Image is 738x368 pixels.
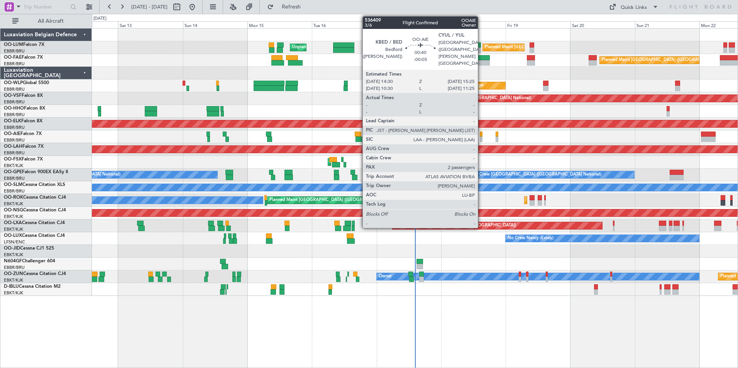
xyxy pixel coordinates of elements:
span: D-IBLU [4,284,19,289]
div: AOG Maint Kortrijk-[GEOGRAPHIC_DATA] [330,156,414,168]
div: Planned Maint [GEOGRAPHIC_DATA] ([GEOGRAPHIC_DATA]) [269,194,391,206]
span: OO-LUX [4,233,22,238]
div: Planned Maint Liege [443,80,483,91]
div: [DATE] [93,15,107,22]
div: Fri 19 [506,21,570,28]
a: EBBR/BRU [4,86,25,92]
a: OO-AIEFalcon 7X [4,132,42,136]
div: Owner [379,271,392,282]
span: N604GF [4,259,22,263]
input: Trip Number [24,1,68,13]
span: All Aircraft [20,19,81,24]
span: OO-ELK [4,119,21,123]
span: OO-ROK [4,195,23,200]
a: LFSN/ENC [4,239,25,245]
a: EBBR/BRU [4,176,25,181]
div: Wed 17 [377,21,441,28]
a: EBKT/KJK [4,290,23,296]
a: OO-WLPGlobal 5500 [4,81,49,85]
div: Mon 15 [247,21,312,28]
a: EBKT/KJK [4,163,23,169]
span: OO-NSG [4,208,23,213]
a: EBBR/BRU [4,61,25,67]
a: EBKT/KJK [4,252,23,258]
span: OO-SLM [4,182,22,187]
div: Quick Links [621,4,647,12]
div: Thu 18 [441,21,506,28]
a: OO-FAEFalcon 7X [4,55,43,60]
div: Sun 14 [183,21,247,28]
span: OO-LAH [4,144,22,149]
a: EBBR/BRU [4,265,25,270]
a: OO-ELKFalcon 8X [4,119,42,123]
a: OO-SLMCessna Citation XLS [4,182,65,187]
a: OO-LUXCessna Citation CJ4 [4,233,65,238]
a: OO-LUMFalcon 7X [4,42,44,47]
span: OO-JID [4,246,20,251]
div: Planned Maint Kortrijk-[GEOGRAPHIC_DATA] [526,194,616,206]
a: EBKT/KJK [4,277,23,283]
div: Sat 20 [570,21,635,28]
a: OO-JIDCessna CJ1 525 [4,246,54,251]
a: OO-ROKCessna Citation CJ4 [4,195,66,200]
span: OO-WLP [4,81,23,85]
a: EBBR/BRU [4,99,25,105]
div: Sat 13 [118,21,183,28]
a: EBKT/KJK [4,226,23,232]
span: OO-LXA [4,221,22,225]
a: EBBR/BRU [4,150,25,156]
a: OO-ZUNCessna Citation CJ4 [4,272,66,276]
a: N604GFChallenger 604 [4,259,55,263]
span: OO-VSF [4,93,22,98]
a: OO-HHOFalcon 8X [4,106,45,111]
a: EBBR/BRU [4,48,25,54]
span: OO-GPE [4,170,22,174]
button: Quick Links [605,1,662,13]
div: Sun 21 [635,21,699,28]
div: No Crew [GEOGRAPHIC_DATA] ([GEOGRAPHIC_DATA] National) [472,169,601,181]
a: OO-GPEFalcon 900EX EASy II [4,170,68,174]
a: EBBR/BRU [4,125,25,130]
a: OO-VSFFalcon 8X [4,93,43,98]
div: AOG Maint [GEOGRAPHIC_DATA] ([GEOGRAPHIC_DATA] National) [397,93,531,104]
span: OO-AIE [4,132,20,136]
button: Refresh [264,1,310,13]
div: Unplanned Maint [GEOGRAPHIC_DATA] ([GEOGRAPHIC_DATA] National) [292,42,437,53]
div: Planned Maint [GEOGRAPHIC_DATA] ([GEOGRAPHIC_DATA] National) [485,42,625,53]
a: EBKT/KJK [4,201,23,207]
a: D-IBLUCessna Citation M2 [4,284,61,289]
span: OO-HHO [4,106,24,111]
a: EBKT/KJK [4,214,23,219]
span: OO-ZUN [4,272,23,276]
button: All Aircraft [8,15,84,27]
div: Planned Maint [GEOGRAPHIC_DATA] ([GEOGRAPHIC_DATA]) [394,220,516,231]
span: OO-LUM [4,42,23,47]
div: Tue 16 [312,21,376,28]
span: OO-FSX [4,157,22,162]
span: [DATE] - [DATE] [131,3,168,10]
div: No Crew Nancy (Essey) [508,233,553,244]
a: OO-FSXFalcon 7X [4,157,43,162]
a: OO-LXACessna Citation CJ4 [4,221,65,225]
span: Refresh [275,4,308,10]
a: EBBR/BRU [4,188,25,194]
a: OO-NSGCessna Citation CJ4 [4,208,66,213]
span: OO-FAE [4,55,22,60]
a: OO-LAHFalcon 7X [4,144,44,149]
a: EBBR/BRU [4,112,25,118]
a: EBBR/BRU [4,137,25,143]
